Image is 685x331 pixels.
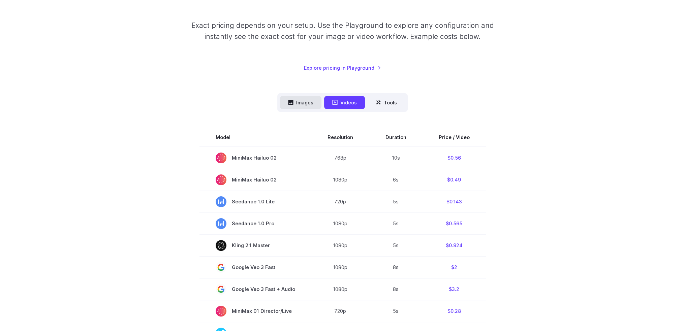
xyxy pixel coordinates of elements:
td: 1080p [311,234,369,256]
a: Explore pricing in Playground [304,64,381,72]
span: MiniMax 01 Director/Live [216,306,295,317]
td: 6s [369,169,423,191]
span: Seedance 1.0 Pro [216,218,295,229]
button: Videos [324,96,365,109]
td: 768p [311,147,369,169]
span: MiniMax Hailuo 02 [216,174,295,185]
td: $0.143 [423,191,486,212]
button: Images [280,96,321,109]
span: MiniMax Hailuo 02 [216,153,295,163]
span: Google Veo 3 Fast + Audio [216,284,295,295]
td: $2 [423,256,486,278]
td: 5s [369,191,423,212]
td: 5s [369,212,423,234]
span: Kling 2.1 Master [216,240,295,251]
button: Tools [368,96,405,109]
td: 1080p [311,212,369,234]
td: 8s [369,256,423,278]
td: 10s [369,147,423,169]
td: $0.56 [423,147,486,169]
th: Price / Video [423,128,486,147]
p: Exact pricing depends on your setup. Use the Playground to explore any configuration and instantl... [178,20,506,42]
td: 5s [369,234,423,256]
td: $0.28 [423,300,486,322]
td: 8s [369,278,423,300]
span: Google Veo 3 Fast [216,262,295,273]
th: Model [199,128,311,147]
td: $3.2 [423,278,486,300]
th: Resolution [311,128,369,147]
td: 1080p [311,278,369,300]
td: $0.924 [423,234,486,256]
td: 1080p [311,256,369,278]
td: $0.49 [423,169,486,191]
td: 5s [369,300,423,322]
td: $0.565 [423,212,486,234]
td: 720p [311,300,369,322]
td: 720p [311,191,369,212]
th: Duration [369,128,423,147]
span: Seedance 1.0 Lite [216,196,295,207]
td: 1080p [311,169,369,191]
